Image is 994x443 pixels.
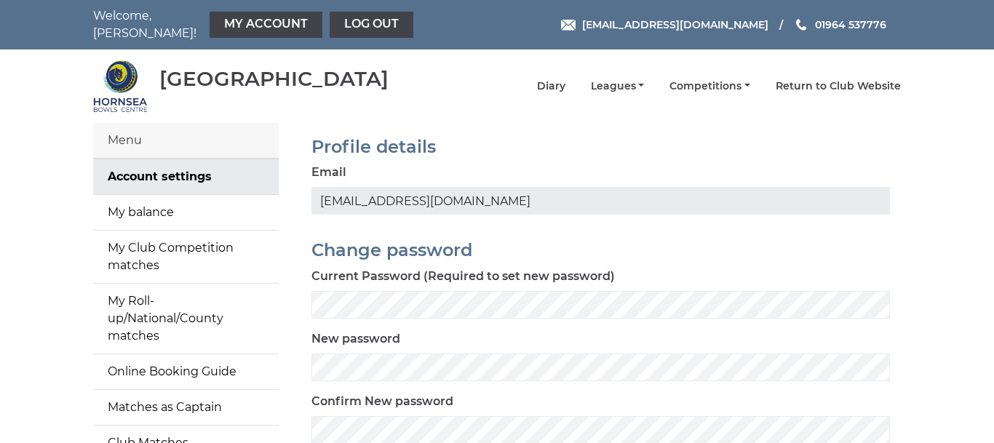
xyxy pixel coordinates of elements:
a: Account settings [93,159,279,194]
a: Matches as Captain [93,390,279,425]
a: Log out [330,12,413,38]
img: Email [561,20,576,31]
a: Leagues [591,79,645,93]
label: Current Password (Required to set new password) [311,268,615,285]
label: Email [311,164,346,181]
a: Diary [537,79,565,93]
a: Online Booking Guide [93,354,279,389]
a: Return to Club Website [776,79,901,93]
span: 01964 537776 [815,18,886,31]
a: My Club Competition matches [93,231,279,283]
h2: Profile details [311,137,890,156]
h2: Change password [311,241,890,260]
a: Competitions [669,79,750,93]
img: Phone us [796,19,806,31]
a: My balance [93,195,279,230]
a: Email [EMAIL_ADDRESS][DOMAIN_NAME] [561,17,768,33]
img: Hornsea Bowls Centre [93,59,148,113]
a: My Roll-up/National/County matches [93,284,279,354]
span: [EMAIL_ADDRESS][DOMAIN_NAME] [582,18,768,31]
a: Phone us 01964 537776 [794,17,886,33]
label: Confirm New password [311,393,453,410]
div: Menu [93,123,279,159]
a: My Account [210,12,322,38]
nav: Welcome, [PERSON_NAME]! [93,7,417,42]
label: New password [311,330,400,348]
div: [GEOGRAPHIC_DATA] [159,68,389,90]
